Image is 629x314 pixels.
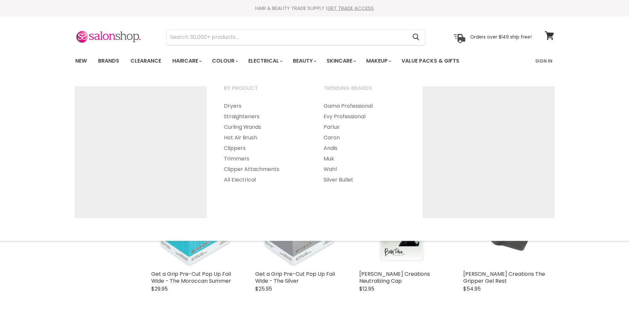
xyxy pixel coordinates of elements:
span: $29.95 [151,285,168,293]
ul: Main menu [216,101,314,185]
a: Clipper Attachments [216,164,314,175]
a: Colour [207,54,242,68]
a: By Product [216,83,314,100]
a: Silver Bullet [315,175,414,185]
a: Caron [315,132,414,143]
a: Parlux [315,122,414,132]
input: Search [167,30,407,45]
a: Value Packs & Gifts [397,54,464,68]
a: All Electrical [216,175,314,185]
a: Evy Professional [315,111,414,122]
a: Clippers [216,143,314,154]
a: GET TRADE ACCESS [328,5,374,12]
a: Makeup [361,54,395,68]
a: Muk [315,154,414,164]
a: Hot Air Brush [216,132,314,143]
a: Wahl [315,164,414,175]
a: Electrical [243,54,287,68]
div: HAIR & BEAUTY TRADE SUPPLY | [67,5,562,12]
a: Trending Brands [315,83,414,100]
a: Skincare [322,54,360,68]
ul: Main menu [315,101,414,185]
a: Dryers [216,101,314,111]
a: Straighteners [216,111,314,122]
form: Product [166,29,425,45]
a: [PERSON_NAME] Creations Neutralizing Cap [359,270,430,285]
a: Trimmers [216,154,314,164]
a: Get a Grip Pre-Cut Pop Up Foil Wide - The Silver [255,270,335,285]
a: Brands [93,54,124,68]
a: Sign In [531,54,556,68]
a: Beauty [288,54,320,68]
a: Haircare [167,54,206,68]
a: Curling Wands [216,122,314,132]
p: Orders over $149 ship free! [470,34,532,40]
a: Get a Grip Pre-Cut Pop Up Foil Wide - The Moroccan Summer [151,270,231,285]
iframe: Gorgias live chat messenger [596,283,622,307]
span: $54.95 [463,285,481,293]
a: New [70,54,92,68]
a: Gama Professional [315,101,414,111]
nav: Main [67,51,562,71]
ul: Main menu [70,51,498,71]
button: Search [407,30,425,45]
a: Andis [315,143,414,154]
span: $25.95 [255,285,272,293]
a: [PERSON_NAME] Creations The Gripper Gel Rest [463,270,545,285]
a: Clearance [125,54,166,68]
span: $12.95 [359,285,374,293]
